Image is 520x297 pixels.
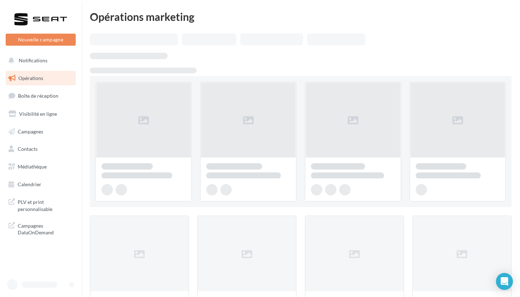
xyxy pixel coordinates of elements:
[19,111,57,117] span: Visibilité en ligne
[4,124,77,139] a: Campagnes
[4,218,77,239] a: Campagnes DataOnDemand
[4,71,77,86] a: Opérations
[18,181,41,187] span: Calendrier
[19,57,47,63] span: Notifications
[18,221,73,236] span: Campagnes DataOnDemand
[4,107,77,121] a: Visibilité en ligne
[18,128,43,134] span: Campagnes
[90,11,512,22] div: Opérations marketing
[18,75,43,81] span: Opérations
[4,159,77,174] a: Médiathèque
[6,34,76,46] button: Nouvelle campagne
[4,142,77,156] a: Contacts
[4,88,77,103] a: Boîte de réception
[18,93,58,99] span: Boîte de réception
[18,197,73,212] span: PLV et print personnalisable
[18,146,37,152] span: Contacts
[4,177,77,192] a: Calendrier
[4,53,74,68] button: Notifications
[496,273,513,290] div: Open Intercom Messenger
[4,194,77,215] a: PLV et print personnalisable
[18,164,47,170] span: Médiathèque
